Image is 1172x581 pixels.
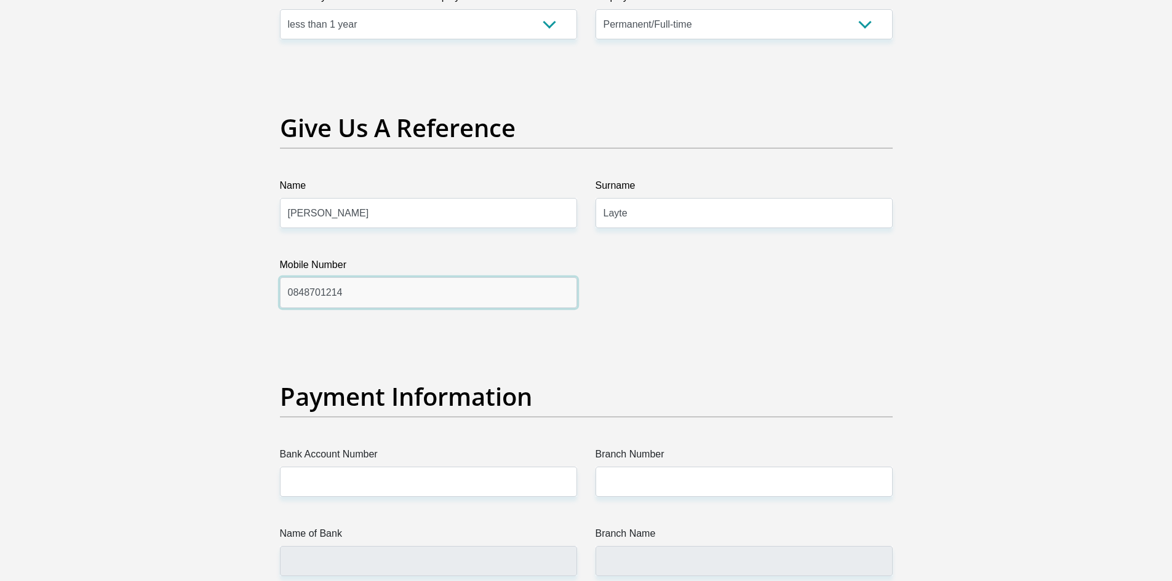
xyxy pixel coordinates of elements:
[280,546,577,576] input: Name of Bank
[280,467,577,497] input: Bank Account Number
[596,546,893,576] input: Branch Name
[596,447,893,467] label: Branch Number
[280,113,893,143] h2: Give Us A Reference
[596,178,893,198] label: Surname
[596,526,893,546] label: Branch Name
[280,526,577,546] label: Name of Bank
[280,198,577,228] input: Name
[596,198,893,228] input: Surname
[280,258,577,277] label: Mobile Number
[596,467,893,497] input: Branch Number
[280,277,577,307] input: Mobile Number
[280,178,577,198] label: Name
[280,447,577,467] label: Bank Account Number
[280,382,893,411] h2: Payment Information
